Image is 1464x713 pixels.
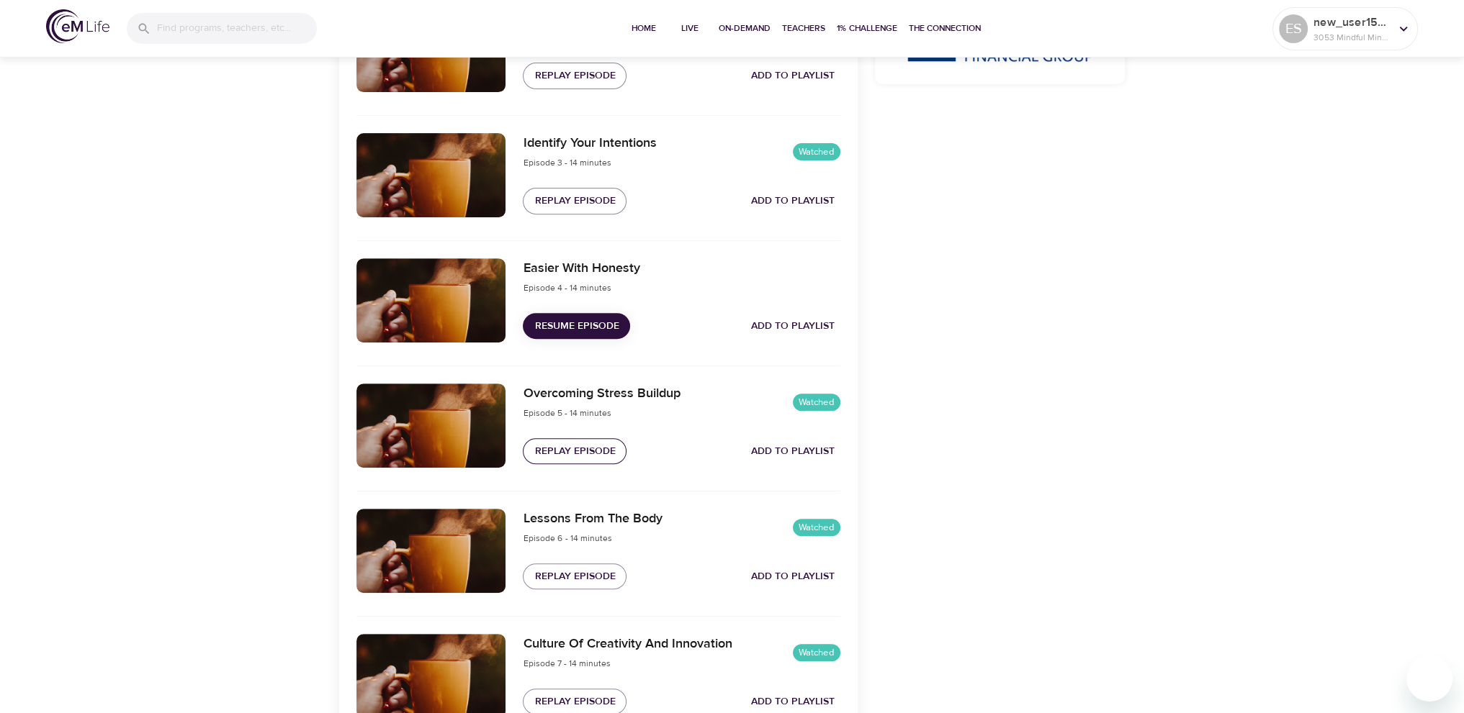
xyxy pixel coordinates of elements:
[523,509,662,530] h6: Lessons From The Body
[745,563,840,590] button: Add to Playlist
[534,693,615,711] span: Replay Episode
[719,21,771,36] span: On-Demand
[627,21,661,36] span: Home
[523,532,611,544] span: Episode 6 - 14 minutes
[751,442,835,460] span: Add to Playlist
[534,67,615,85] span: Replay Episode
[793,145,840,159] span: Watched
[745,63,840,89] button: Add to Playlist
[523,658,610,669] span: Episode 7 - 14 minutes
[909,21,981,36] span: The Connection
[523,383,680,404] h6: Overcoming Stress Buildup
[46,9,109,43] img: logo
[523,188,627,214] button: Replay Episode
[837,21,897,36] span: 1% Challenge
[751,192,835,210] span: Add to Playlist
[1279,14,1308,43] div: ES
[745,438,840,465] button: Add to Playlist
[523,133,656,154] h6: Identify Your Intentions
[751,67,835,85] span: Add to Playlist
[673,21,707,36] span: Live
[745,313,840,340] button: Add to Playlist
[1313,14,1390,31] p: new_user1584044584
[523,282,611,294] span: Episode 4 - 14 minutes
[745,188,840,214] button: Add to Playlist
[523,438,627,465] button: Replay Episode
[523,634,732,655] h6: Culture Of Creativity And Innovation
[793,646,840,660] span: Watched
[157,13,317,44] input: Find programs, teachers, etc...
[782,21,825,36] span: Teachers
[1313,31,1390,44] p: 3053 Mindful Minutes
[751,693,835,711] span: Add to Playlist
[534,442,615,460] span: Replay Episode
[793,521,840,535] span: Watched
[534,568,615,586] span: Replay Episode
[751,568,835,586] span: Add to Playlist
[523,63,627,89] button: Replay Episode
[523,407,611,419] span: Episode 5 - 14 minutes
[523,157,611,168] span: Episode 3 - 14 minutes
[751,317,835,335] span: Add to Playlist
[793,396,840,409] span: Watched
[534,192,615,210] span: Replay Episode
[523,313,630,340] button: Resume Episode
[523,258,639,279] h6: Easier With Honesty
[523,563,627,590] button: Replay Episode
[534,317,619,335] span: Resume Episode
[1406,655,1452,701] iframe: Button to launch messaging window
